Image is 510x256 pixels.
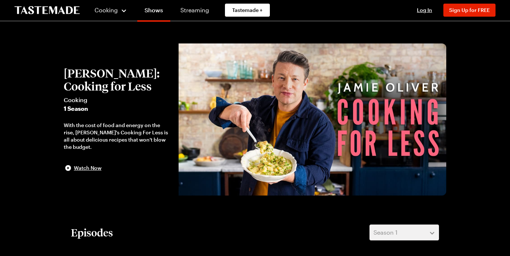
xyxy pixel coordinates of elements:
span: Cooking [95,7,118,13]
span: Tastemade + [232,7,263,14]
h2: [PERSON_NAME]: Cooking for Less [64,67,171,93]
span: Log In [417,7,432,13]
img: Jamie Oliver: Cooking for Less [179,43,446,196]
span: Season 1 [373,228,397,237]
span: Cooking [64,96,171,104]
button: [PERSON_NAME]: Cooking for LessCooking1 SeasonWith the cost of food and energy on the rise, [PERS... [64,67,171,172]
span: 1 Season [64,104,171,113]
button: Sign Up for FREE [443,4,496,17]
div: With the cost of food and energy on the rise, [PERSON_NAME]'s Cooking For Less is all about delic... [64,122,171,151]
span: Sign Up for FREE [449,7,490,13]
a: Tastemade + [225,4,270,17]
button: Season 1 [369,224,439,240]
h2: Episodes [71,226,113,239]
span: Watch Now [74,164,101,172]
a: Shows [137,1,170,22]
button: Log In [410,7,439,14]
button: Cooking [94,1,127,19]
a: To Tastemade Home Page [14,6,80,14]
